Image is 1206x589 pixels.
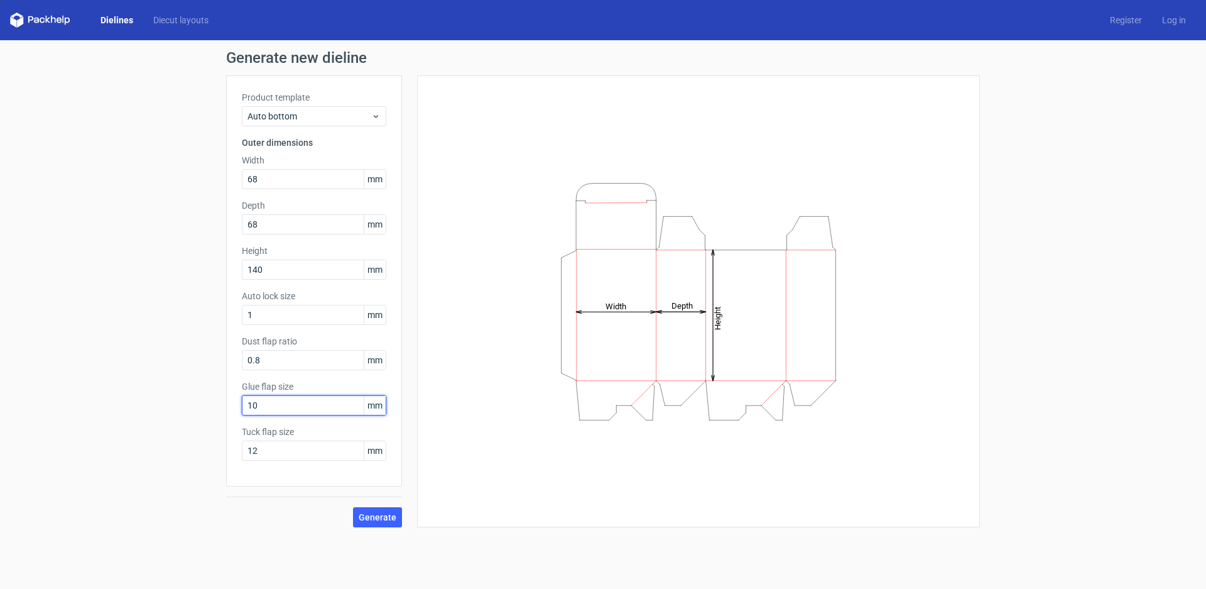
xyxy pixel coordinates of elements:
[1100,14,1152,26] a: Register
[353,507,402,527] button: Generate
[359,513,396,522] span: Generate
[247,110,371,123] span: Auto bottom
[242,199,386,212] label: Depth
[143,14,219,26] a: Diecut layouts
[242,154,386,167] label: Width
[364,260,386,279] span: mm
[606,301,626,311] tspan: Width
[364,351,386,370] span: mm
[226,50,980,65] h1: Generate new dieline
[364,215,386,234] span: mm
[671,301,693,311] tspan: Depth
[242,136,386,149] h3: Outer dimensions
[242,245,386,257] label: Height
[364,441,386,460] span: mm
[713,306,722,329] tspan: Height
[242,91,386,104] label: Product template
[90,14,143,26] a: Dielines
[364,396,386,415] span: mm
[242,426,386,438] label: Tuck flap size
[242,290,386,302] label: Auto lock size
[364,170,386,189] span: mm
[242,335,386,348] label: Dust flap ratio
[242,380,386,393] label: Glue flap size
[364,306,386,324] span: mm
[1152,14,1196,26] a: Log in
